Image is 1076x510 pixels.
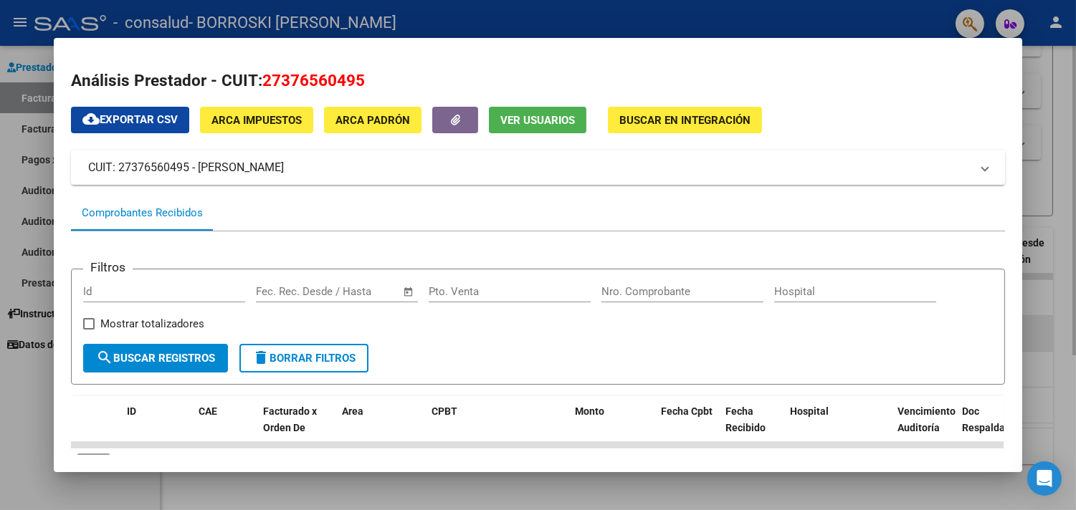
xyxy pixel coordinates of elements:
[96,352,215,365] span: Buscar Registros
[575,405,604,417] span: Monto
[100,315,204,332] span: Mostrar totalizadores
[127,405,136,417] span: ID
[336,396,426,459] datatable-header-cell: Area
[342,405,363,417] span: Area
[239,344,368,372] button: Borrar Filtros
[71,107,189,133] button: Exportar CSV
[426,396,569,459] datatable-header-cell: CPBT
[892,396,956,459] datatable-header-cell: Vencimiento Auditoría
[608,107,762,133] button: Buscar en Integración
[82,113,178,126] span: Exportar CSV
[956,396,1042,459] datatable-header-cell: Doc Respaldatoria
[257,396,336,459] datatable-header-cell: Facturado x Orden De
[500,114,575,127] span: Ver Usuarios
[211,114,302,127] span: ARCA Impuestos
[335,114,410,127] span: ARCA Padrón
[489,107,586,133] button: Ver Usuarios
[262,71,365,90] span: 27376560495
[88,159,971,176] mat-panel-title: CUIT: 27376560495 - [PERSON_NAME]
[71,69,1005,93] h2: Análisis Prestador - CUIT:
[96,349,113,366] mat-icon: search
[121,396,193,459] datatable-header-cell: ID
[432,405,457,417] span: CPBT
[83,258,133,276] h3: Filtros
[315,285,385,298] input: End date
[725,405,766,433] span: Fecha Recibido
[619,114,751,127] span: Buscar en Integración
[256,285,303,298] input: Start date
[199,405,217,417] span: CAE
[401,284,417,300] button: Open calendar
[200,107,313,133] button: ARCA Impuestos
[898,405,956,433] span: Vencimiento Auditoría
[324,107,422,133] button: ARCA Padrón
[661,405,713,417] span: Fecha Cpbt
[720,396,784,459] datatable-header-cell: Fecha Recibido
[1027,461,1062,496] div: Open Intercom Messenger
[263,405,317,433] span: Facturado x Orden De
[71,150,1005,185] mat-expansion-panel-header: CUIT: 27376560495 - [PERSON_NAME]
[82,205,203,221] div: Comprobantes Recibidos
[784,396,892,459] datatable-header-cell: Hospital
[82,110,100,127] mat-icon: cloud_download
[655,396,720,459] datatable-header-cell: Fecha Cpbt
[83,344,228,372] button: Buscar Registros
[569,396,655,459] datatable-header-cell: Monto
[790,405,829,417] span: Hospital
[252,349,270,366] mat-icon: delete
[962,405,1027,433] span: Doc Respaldatoria
[252,352,356,365] span: Borrar Filtros
[193,396,257,459] datatable-header-cell: CAE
